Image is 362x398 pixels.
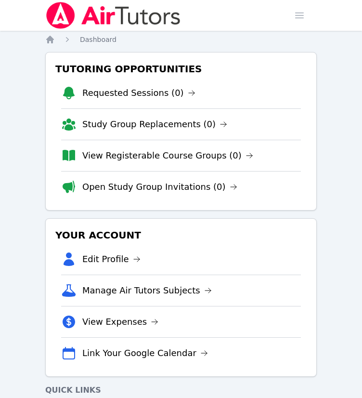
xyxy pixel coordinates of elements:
a: Open Study Group Invitations (0) [82,180,237,194]
img: Air Tutors [45,2,181,29]
a: Edit Profile [82,252,141,266]
a: Requested Sessions (0) [82,86,195,100]
a: View Registerable Course Groups (0) [82,149,253,162]
h3: Your Account [53,226,309,244]
a: Link Your Google Calendar [82,346,208,360]
a: View Expenses [82,315,158,329]
h3: Tutoring Opportunities [53,60,309,78]
a: Dashboard [80,35,116,44]
nav: Breadcrumb [45,35,317,44]
a: Manage Air Tutors Subjects [82,284,212,297]
span: Dashboard [80,36,116,43]
a: Study Group Replacements (0) [82,118,227,131]
h4: Quick Links [45,385,317,396]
